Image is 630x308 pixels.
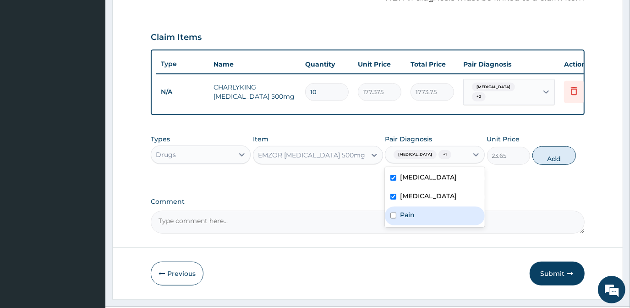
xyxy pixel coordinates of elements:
[48,51,154,63] div: Chat with us now
[5,208,175,240] textarea: Type your message and hit 'Enter'
[156,56,209,73] th: Type
[487,134,520,144] label: Unit Price
[532,146,576,165] button: Add
[400,173,457,182] label: [MEDICAL_DATA]
[394,150,437,159] span: [MEDICAL_DATA]
[406,55,459,73] th: Total Price
[353,55,406,73] th: Unit Price
[151,262,203,286] button: Previous
[53,94,126,187] span: We're online!
[151,198,584,206] label: Comment
[209,78,301,106] td: CHARLYKING [MEDICAL_DATA] 500mg
[156,84,209,101] td: N/A
[151,135,170,143] label: Types
[400,191,457,201] label: [MEDICAL_DATA]
[472,92,486,101] span: + 2
[301,55,353,73] th: Quantity
[253,134,268,144] label: Item
[209,55,301,73] th: Name
[438,150,451,159] span: + 1
[459,55,559,73] th: Pair Diagnosis
[530,262,585,286] button: Submit
[17,46,37,69] img: d_794563401_company_1708531726252_794563401
[151,33,202,43] h3: Claim Items
[385,134,432,144] label: Pair Diagnosis
[559,55,605,73] th: Actions
[150,5,172,27] div: Minimize live chat window
[472,83,515,92] span: [MEDICAL_DATA]
[400,210,415,219] label: Pain
[258,151,365,160] div: EMZOR [MEDICAL_DATA] 500mg
[156,150,176,159] div: Drugs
